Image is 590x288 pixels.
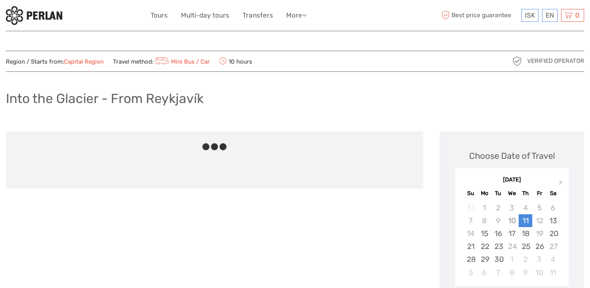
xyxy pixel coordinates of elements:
[464,253,477,266] div: Choose Sunday, September 28th, 2025
[491,253,505,266] div: Choose Tuesday, September 30th, 2025
[464,240,477,253] div: Choose Sunday, September 21st, 2025
[574,11,581,19] span: 0
[6,6,62,25] img: 288-6a22670a-0f57-43d8-a107-52fbc9b92f2c_logo_small.jpg
[464,201,477,214] div: Not available Sunday, August 31st, 2025
[505,188,519,199] div: We
[505,201,519,214] div: Not available Wednesday, September 3rd, 2025
[519,253,532,266] div: Choose Thursday, October 2nd, 2025
[525,11,535,19] span: ISK
[519,266,532,279] div: Choose Thursday, October 9th, 2025
[546,253,560,266] div: Choose Saturday, October 4th, 2025
[519,214,532,227] div: Choose Thursday, September 11th, 2025
[491,201,505,214] div: Not available Tuesday, September 2nd, 2025
[532,188,546,199] div: Fr
[478,266,491,279] div: Choose Monday, October 6th, 2025
[439,9,519,22] span: Best price guarantee
[546,214,560,227] div: Choose Saturday, September 13th, 2025
[464,188,477,199] div: Su
[505,266,519,279] div: Choose Wednesday, October 8th, 2025
[469,150,555,162] div: Choose Date of Travel
[519,201,532,214] div: Not available Thursday, September 4th, 2025
[546,188,560,199] div: Sa
[519,240,532,253] div: Choose Thursday, September 25th, 2025
[154,58,210,65] a: Mini Bus / Car
[464,266,477,279] div: Choose Sunday, October 5th, 2025
[458,201,566,279] div: month 2025-09
[532,201,546,214] div: Not available Friday, September 5th, 2025
[219,56,252,67] span: 10 hours
[491,266,505,279] div: Choose Tuesday, October 7th, 2025
[505,214,519,227] div: Not available Wednesday, September 10th, 2025
[478,188,491,199] div: Mo
[527,57,584,65] span: Verified Operator
[546,201,560,214] div: Not available Saturday, September 6th, 2025
[113,56,210,67] span: Travel method:
[532,240,546,253] div: Choose Friday, September 26th, 2025
[491,227,505,240] div: Choose Tuesday, September 16th, 2025
[505,227,519,240] div: Choose Wednesday, September 17th, 2025
[478,227,491,240] div: Choose Monday, September 15th, 2025
[464,227,477,240] div: Not available Sunday, September 14th, 2025
[151,10,168,21] a: Tours
[546,266,560,279] div: Choose Saturday, October 11th, 2025
[478,214,491,227] div: Not available Monday, September 8th, 2025
[532,253,546,266] div: Choose Friday, October 3rd, 2025
[478,240,491,253] div: Choose Monday, September 22nd, 2025
[243,10,273,21] a: Transfers
[555,178,568,190] button: Next Month
[6,58,104,66] span: Region / Starts from:
[478,253,491,266] div: Choose Monday, September 29th, 2025
[542,9,558,22] div: EN
[455,176,569,184] div: [DATE]
[519,188,532,199] div: Th
[491,214,505,227] div: Not available Tuesday, September 9th, 2025
[478,201,491,214] div: Not available Monday, September 1st, 2025
[64,58,104,65] a: Capital Region
[546,227,560,240] div: Choose Saturday, September 20th, 2025
[464,214,477,227] div: Not available Sunday, September 7th, 2025
[532,266,546,279] div: Choose Friday, October 10th, 2025
[491,240,505,253] div: Choose Tuesday, September 23rd, 2025
[505,240,519,253] div: Not available Wednesday, September 24th, 2025
[532,227,546,240] div: Not available Friday, September 19th, 2025
[286,10,307,21] a: More
[6,91,204,107] h1: Into the Glacier - From Reykjavík
[519,227,532,240] div: Choose Thursday, September 18th, 2025
[181,10,229,21] a: Multi-day tours
[546,240,560,253] div: Not available Saturday, September 27th, 2025
[532,214,546,227] div: Not available Friday, September 12th, 2025
[491,188,505,199] div: Tu
[505,253,519,266] div: Choose Wednesday, October 1st, 2025
[511,55,523,68] img: verified_operator_grey_128.png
